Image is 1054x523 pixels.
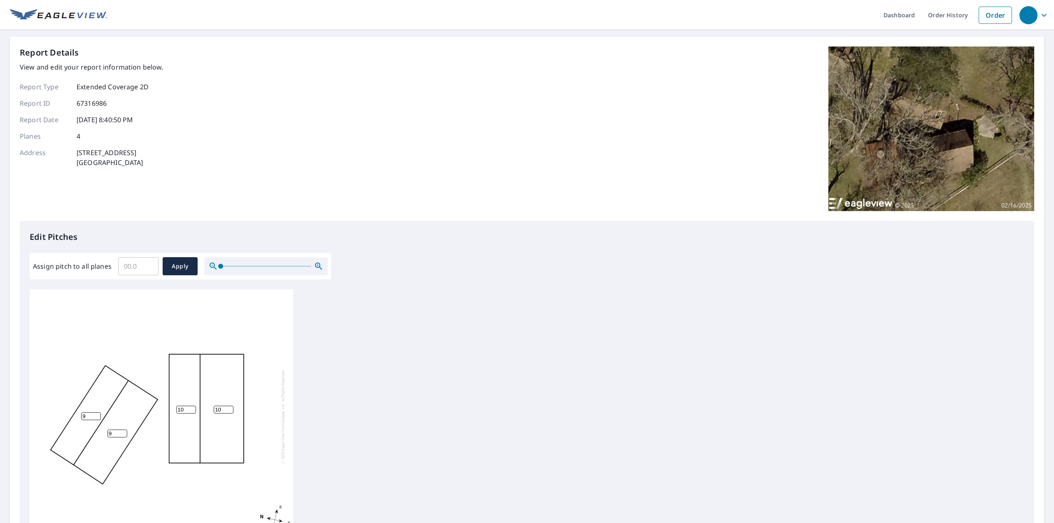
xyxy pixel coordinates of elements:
p: Address [20,148,69,167]
p: Report ID [20,98,69,108]
p: Report Type [20,82,69,92]
p: Edit Pitches [30,231,1024,243]
p: [STREET_ADDRESS] [GEOGRAPHIC_DATA] [77,148,143,167]
input: 00.0 [118,255,159,278]
p: 4 [77,131,80,141]
span: Apply [169,261,191,272]
p: Report Details [20,46,79,59]
a: Order [979,7,1012,24]
img: Top image [828,46,1034,211]
button: Apply [163,257,198,275]
p: Report Date [20,115,69,125]
img: EV Logo [10,9,107,21]
p: View and edit your report information below. [20,62,163,72]
label: Assign pitch to all planes [33,261,112,271]
p: 67316986 [77,98,107,108]
p: Extended Coverage 2D [77,82,149,92]
p: [DATE] 8:40:50 PM [77,115,133,125]
p: Planes [20,131,69,141]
